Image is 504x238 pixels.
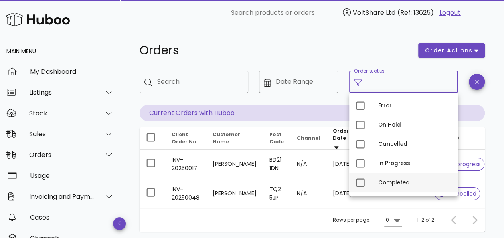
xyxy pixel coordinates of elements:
[326,127,358,150] th: Order Date: Sorted descending. Activate to remove sorting.
[290,127,326,150] th: Channel
[30,172,114,180] div: Usage
[30,68,114,75] div: My Dashboard
[353,8,395,17] span: VoltShare Ltd
[354,68,384,74] label: Order status
[384,214,402,226] div: 10Rows per page:
[290,150,326,179] td: N/A
[378,122,451,128] div: On Hold
[378,180,451,186] div: Completed
[397,8,434,17] span: (Ref: 13625)
[378,103,451,109] div: Error
[29,109,95,117] div: Stock
[438,191,476,196] span: cancelled
[263,179,290,208] td: TQ2 5JP
[425,46,473,55] span: order actions
[326,150,358,179] td: [DATE]
[326,179,358,208] td: [DATE]
[172,131,198,145] span: Client Order No.
[165,127,206,150] th: Client Order No.
[384,216,389,224] div: 10
[378,141,451,147] div: Cancelled
[165,179,206,208] td: INV-20250048
[417,216,434,224] div: 1-2 of 2
[428,127,491,150] th: Status
[378,160,451,167] div: In Progress
[213,131,240,145] span: Customer Name
[29,89,95,96] div: Listings
[29,193,95,200] div: Invoicing and Payments
[140,105,485,121] p: Current Orders with Huboo
[297,135,320,141] span: Channel
[206,150,263,179] td: [PERSON_NAME]
[333,208,402,232] div: Rows per page:
[140,43,409,58] h1: Orders
[333,127,349,141] span: Order Date
[29,151,95,159] div: Orders
[6,11,70,28] img: Huboo Logo
[263,150,290,179] td: BD21 1DN
[206,179,263,208] td: [PERSON_NAME]
[206,127,263,150] th: Customer Name
[165,150,206,179] td: INV-20250017
[269,131,284,145] span: Post Code
[30,214,114,221] div: Cases
[29,130,95,138] div: Sales
[290,179,326,208] td: N/A
[263,127,290,150] th: Post Code
[439,8,461,18] a: Logout
[438,161,481,167] span: in progress
[418,43,485,58] button: order actions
